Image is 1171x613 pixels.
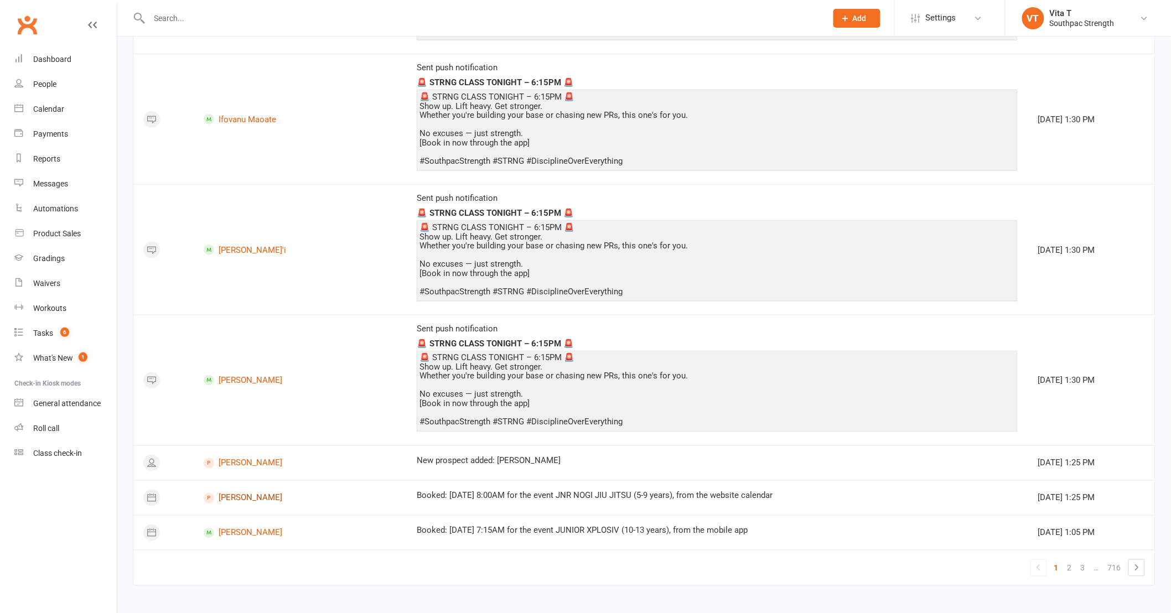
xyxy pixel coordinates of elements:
a: Automations [14,196,117,221]
a: Waivers [14,271,117,296]
div: What's New [33,354,73,362]
div: [DATE] 1:30 PM [1038,115,1145,124]
div: General attendance [33,399,101,408]
a: 3 [1076,560,1090,576]
a: 2 [1063,560,1076,576]
a: [PERSON_NAME] [204,458,397,469]
div: Southpac Strength [1050,18,1115,28]
input: Search... [146,11,819,26]
div: Booked: [DATE] 8:00AM for the event JNR NOGI JIU JITSU (5-9 years), from the website calendar [417,491,1018,501]
div: Tasks [33,329,53,337]
div: Product Sales [33,229,81,238]
a: … [1090,560,1103,576]
a: People [14,72,117,97]
div: [DATE] 1:25 PM [1038,459,1145,468]
span: Sent push notification [417,63,498,72]
div: Calendar [33,105,64,113]
span: Sent push notification [417,324,498,334]
span: 6 [60,328,69,337]
span: Add [853,14,867,23]
div: Roll call [33,424,59,433]
button: Add [833,9,880,28]
a: Gradings [14,246,117,271]
div: [DATE] 1:05 PM [1038,528,1145,538]
span: 1 [79,352,87,362]
div: VT [1022,7,1044,29]
div: 🚨 STRNG CLASS TONIGHT – 6:15PM 🚨 Show up. Lift heavy. Get stronger. Whether you're building your ... [419,223,1015,296]
div: Booked: [DATE] 7:15AM for the event JUNIOR XPLOSIV (10-13 years), from the mobile app [417,526,1018,536]
a: Messages [14,172,117,196]
div: Automations [33,204,78,213]
a: 716 [1103,560,1126,576]
a: Roll call [14,416,117,441]
div: 🚨 STRNG CLASS TONIGHT – 6:15PM 🚨 Show up. Lift heavy. Get stronger. Whether you're building your ... [419,92,1015,165]
div: 🚨 STRNG CLASS TONIGHT – 6:15PM 🚨 [417,339,1018,349]
div: Workouts [33,304,66,313]
a: Payments [14,122,117,147]
div: Messages [33,179,68,188]
a: Dashboard [14,47,117,72]
div: 🚨 STRNG CLASS TONIGHT – 6:15PM 🚨 [417,78,1018,87]
div: [DATE] 1:30 PM [1038,376,1145,386]
div: Gradings [33,254,65,263]
a: 1 [1050,560,1063,576]
a: [PERSON_NAME] [204,375,397,386]
a: Clubworx [13,11,41,39]
div: People [33,80,56,89]
a: [PERSON_NAME] [204,528,397,538]
a: [PERSON_NAME]'i [204,245,397,255]
a: Class kiosk mode [14,441,117,466]
a: General attendance kiosk mode [14,391,117,416]
span: Sent push notification [417,193,498,203]
div: 🚨 STRNG CLASS TONIGHT – 6:15PM 🚨 Show up. Lift heavy. Get stronger. Whether you're building your ... [419,354,1015,427]
div: 🚨 STRNG CLASS TONIGHT – 6:15PM 🚨 [417,209,1018,218]
div: Waivers [33,279,60,288]
div: Payments [33,129,68,138]
a: Ifovanu Maoate [204,114,397,124]
a: Calendar [14,97,117,122]
div: [DATE] 1:30 PM [1038,246,1145,255]
div: Vita T [1050,8,1115,18]
a: Workouts [14,296,117,321]
a: [PERSON_NAME] [204,493,397,503]
a: What's New1 [14,346,117,371]
div: New prospect added: [PERSON_NAME] [417,456,1018,466]
a: Product Sales [14,221,117,246]
div: Dashboard [33,55,71,64]
div: [DATE] 1:25 PM [1038,493,1145,503]
a: Reports [14,147,117,172]
span: Settings [926,6,956,30]
div: Class check-in [33,449,82,458]
div: Reports [33,154,60,163]
a: Tasks 6 [14,321,117,346]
